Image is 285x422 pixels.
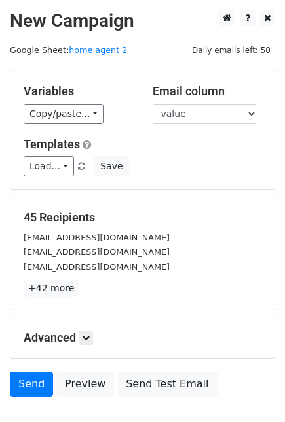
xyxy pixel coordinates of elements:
[24,262,170,272] small: [EMAIL_ADDRESS][DOMAIN_NAME]
[10,372,53,397] a: Send
[24,137,80,151] a: Templates
[10,10,275,32] h2: New Campaign
[219,359,285,422] iframe: Chat Widget
[187,45,275,55] a: Daily emails left: 50
[24,247,170,257] small: [EMAIL_ADDRESS][DOMAIN_NAME]
[117,372,217,397] a: Send Test Email
[94,156,128,176] button: Save
[24,156,74,176] a: Load...
[153,84,262,99] h5: Email column
[187,43,275,57] span: Daily emails left: 50
[69,45,127,55] a: home agent 2
[24,233,170,242] small: [EMAIL_ADDRESS][DOMAIN_NAME]
[56,372,114,397] a: Preview
[24,210,261,225] h5: 45 Recipients
[10,45,127,55] small: Google Sheet:
[24,84,133,99] h5: Variables
[24,280,79,297] a: +42 more
[24,331,261,345] h5: Advanced
[24,104,104,124] a: Copy/paste...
